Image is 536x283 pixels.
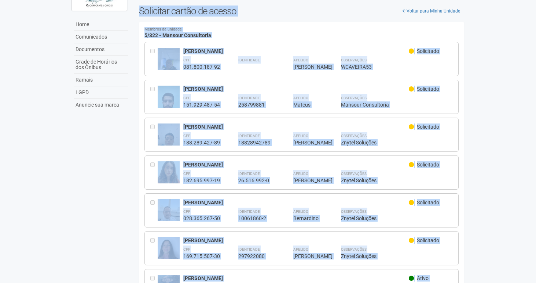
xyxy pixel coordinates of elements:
[74,18,128,31] a: Home
[183,237,409,244] div: [PERSON_NAME]
[183,199,409,206] div: [PERSON_NAME]
[74,99,128,111] a: Anuncie sua marca
[417,124,439,130] span: Solicitado
[158,123,180,163] img: user.jpg
[150,48,158,70] div: Entre em contato com a Aministração para solicitar o cancelamento ou 2a via
[293,247,308,251] strong: Apelido
[417,86,439,92] span: Solicitado
[74,74,128,86] a: Ramais
[150,199,158,222] div: Entre em contato com a Aministração para solicitar o cancelamento ou 2a via
[183,96,190,100] strong: CPF
[293,172,308,176] strong: Apelido
[341,96,367,100] strong: Observações
[293,134,308,138] strong: Apelido
[238,96,260,100] strong: Identidade
[74,86,128,99] a: LGPD
[183,215,220,222] div: 028.365.267-50
[158,48,180,77] img: user.jpg
[293,58,308,62] strong: Apelido
[183,177,220,184] div: 182.695.997-19
[183,275,409,282] div: [PERSON_NAME]
[150,123,158,146] div: Entre em contato com a Aministração para solicitar o cancelamento ou 2a via
[341,58,367,62] strong: Observações
[139,6,464,17] h2: Solicitar cartão de acesso
[74,56,128,74] a: Grade de Horários dos Ônibus
[341,253,453,259] div: Znytel Soluções
[158,237,180,268] img: user.jpg
[183,101,220,108] div: 151.929.487-54
[238,177,275,184] div: 26.516.992-0
[417,275,429,281] span: Ativo
[144,28,459,32] small: Membros da unidade
[293,253,323,259] div: [PERSON_NAME]
[293,215,323,222] div: Bernardino
[341,247,367,251] strong: Observações
[183,58,190,62] strong: CPF
[341,101,453,108] div: Mansour Consultoria
[74,31,128,43] a: Comunicados
[150,86,158,108] div: Entre em contato com a Aministração para solicitar o cancelamento ou 2a via
[293,177,323,184] div: [PERSON_NAME]
[158,199,180,229] img: user.jpg
[341,134,367,138] strong: Observações
[74,43,128,56] a: Documentos
[293,209,308,214] strong: Apelido
[183,209,190,214] strong: CPF
[183,172,190,176] strong: CPF
[417,200,439,205] span: Solicitado
[341,215,453,222] div: Znytel Soluções
[238,58,260,62] strong: Identidade
[341,139,453,146] div: Znytel Soluções
[238,134,260,138] strong: Identidade
[293,96,308,100] strong: Apelido
[183,48,409,54] div: [PERSON_NAME]
[144,28,459,38] h4: 5/322 - Mansour Consultoria
[417,162,439,168] span: Solicitado
[341,64,453,70] div: WCAVEIRA53
[238,247,260,251] strong: Identidade
[341,177,453,184] div: Znytel Soluções
[341,172,367,176] strong: Observações
[183,123,409,130] div: [PERSON_NAME]
[238,209,260,214] strong: Identidade
[293,101,323,108] div: Mateus
[158,161,180,191] img: user.jpg
[417,237,439,243] span: Solicitado
[341,209,367,214] strong: Observações
[150,161,158,184] div: Entre em contato com a Aministração para solicitar o cancelamento ou 2a via
[293,139,323,146] div: [PERSON_NAME]
[150,237,158,259] div: Entre em contato com a Aministração para solicitar o cancelamento ou 2a via
[183,139,220,146] div: 188.289.427-89
[399,6,464,17] a: Voltar para Minha Unidade
[183,161,409,168] div: [PERSON_NAME]
[238,253,275,259] div: 297922080
[417,48,439,54] span: Solicitado
[238,139,275,146] div: 18828942789
[183,86,409,92] div: [PERSON_NAME]
[238,172,260,176] strong: Identidade
[183,134,190,138] strong: CPF
[238,215,275,222] div: 10061860-2
[183,64,220,70] div: 081.800.187-92
[183,247,190,251] strong: CPF
[183,253,220,259] div: 169.715.507-30
[238,101,275,108] div: 258799881
[293,64,323,70] div: [PERSON_NAME]
[158,86,180,125] img: user.jpg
